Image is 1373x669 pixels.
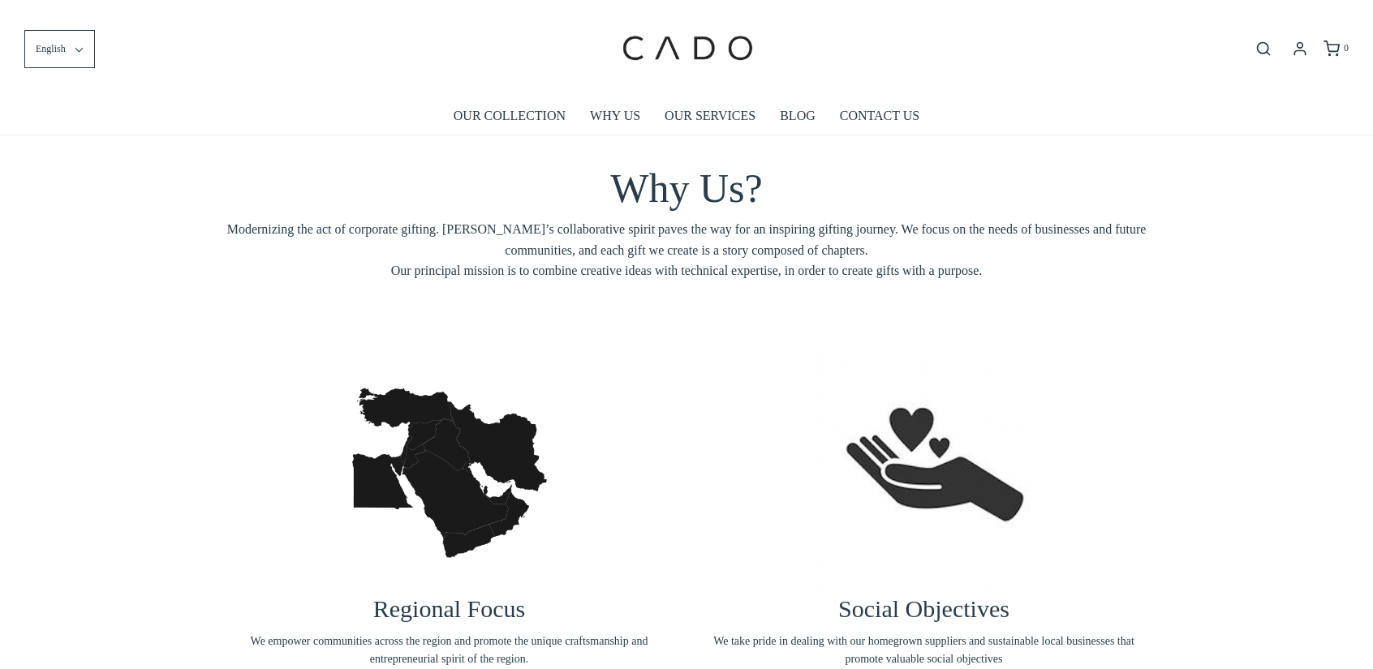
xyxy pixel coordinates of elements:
[373,595,526,622] span: Regional Focus
[618,12,755,85] img: cadogifting
[454,97,566,135] a: OUR COLLECTION
[838,595,1009,622] span: Social Objectives
[1322,41,1349,57] a: 0
[780,97,816,135] a: BLOG
[224,633,674,669] span: We empower communities across the region and promote the unique craftsmanship and entrepreneurial...
[590,97,640,135] a: WHY US
[1344,42,1349,54] span: 0
[1249,40,1278,58] button: Open search bar
[328,351,571,594] img: vecteezy_vectorillustrationoftheblackmapofmiddleeastonwhite_-1657197150892_1200x.jpg
[24,30,95,68] button: English
[36,41,66,57] span: English
[699,633,1149,669] span: We take pride in dealing with our homegrown suppliers and sustainable local businesses that promo...
[803,351,1046,592] img: screenshot-20220704-at-063057-1657197187002_1200x.png
[840,97,919,135] a: CONTACT US
[224,219,1149,281] span: Modernizing the act of corporate gifting. [PERSON_NAME]’s collaborative spirit paves the way for ...
[610,165,762,211] span: Why Us?
[665,97,755,135] a: OUR SERVICES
